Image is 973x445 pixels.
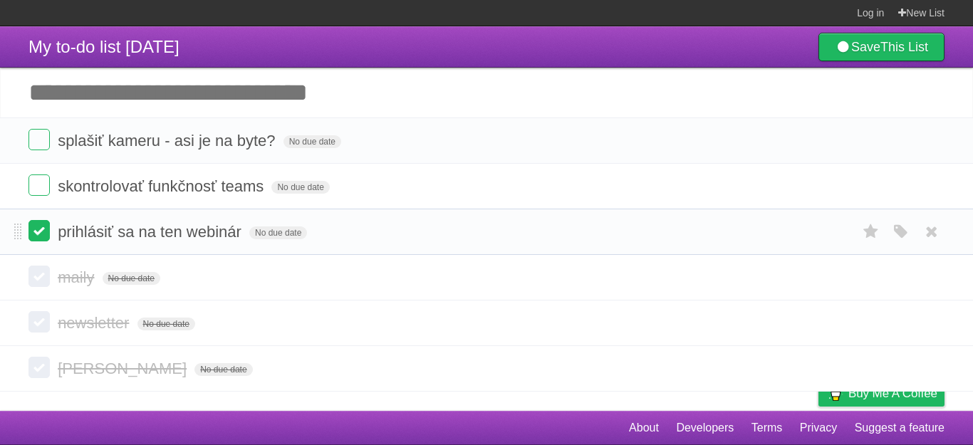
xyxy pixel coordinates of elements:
[751,414,783,441] a: Terms
[103,272,160,285] span: No due date
[818,380,945,407] a: Buy me a coffee
[28,266,50,287] label: Done
[676,414,734,441] a: Developers
[58,132,279,150] span: splašiť kameru - asi je na byte?
[58,177,267,195] span: skontrolovať funkčnosť teams
[826,381,845,405] img: Buy me a coffee
[58,314,132,332] span: newsletter
[880,40,928,54] b: This List
[58,223,245,241] span: prihlásiť sa na ten webinár
[194,363,252,376] span: No due date
[137,318,195,330] span: No due date
[58,268,98,286] span: maily
[28,129,50,150] label: Done
[271,181,329,194] span: No due date
[818,33,945,61] a: SaveThis List
[249,226,307,239] span: No due date
[800,414,837,441] a: Privacy
[855,414,945,441] a: Suggest a feature
[848,381,937,406] span: Buy me a coffee
[858,220,885,244] label: Star task
[28,220,50,241] label: Done
[283,135,341,148] span: No due date
[28,357,50,378] label: Done
[28,174,50,196] label: Done
[58,360,190,377] span: [PERSON_NAME]
[629,414,659,441] a: About
[28,311,50,333] label: Done
[28,37,179,56] span: My to-do list [DATE]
